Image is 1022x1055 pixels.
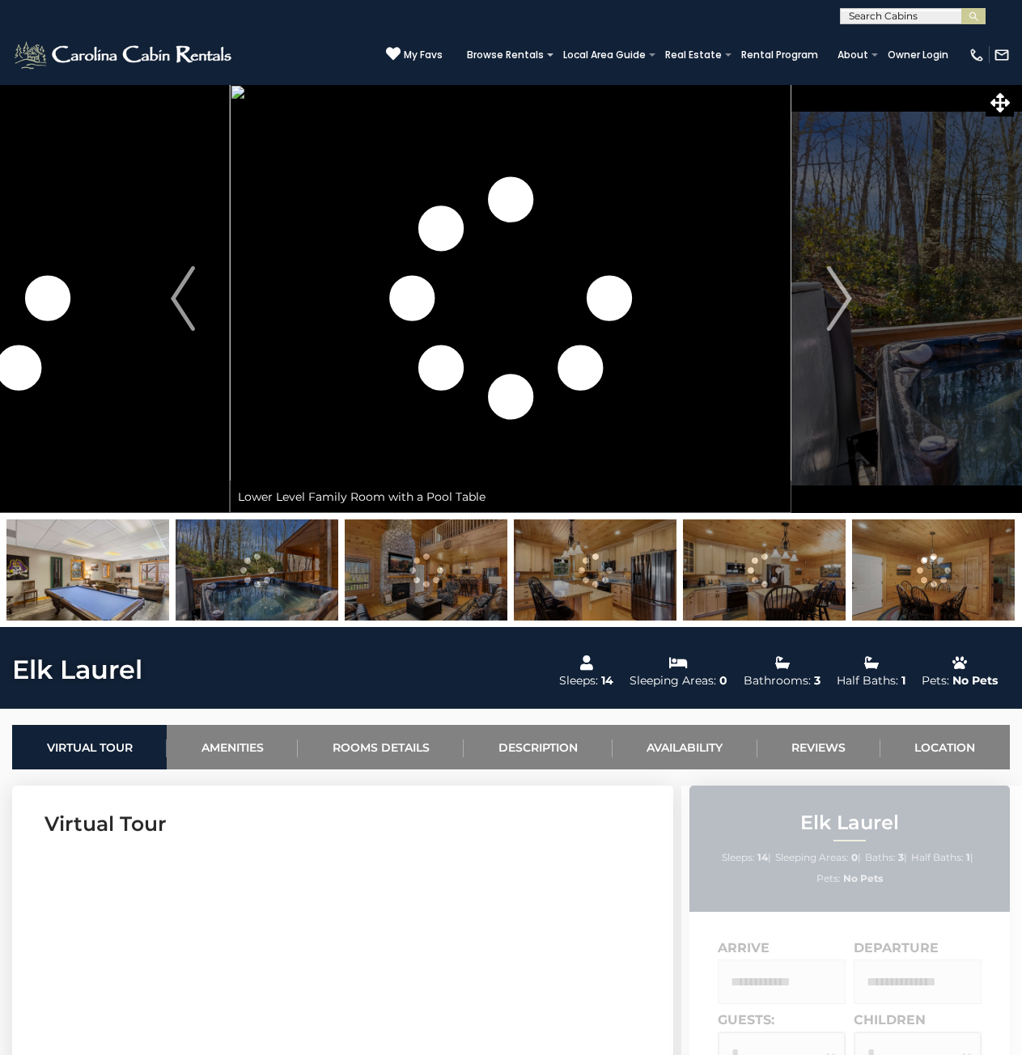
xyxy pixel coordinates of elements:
a: Description [464,725,612,769]
img: arrow [827,266,851,331]
a: Real Estate [657,44,730,66]
a: Browse Rentals [459,44,552,66]
a: Owner Login [880,44,956,66]
a: Availability [613,725,757,769]
button: Next [792,84,887,513]
img: 166055362 [852,519,1015,621]
div: Lower Level Family Room with a Pool Table [230,481,791,513]
a: Virtual Tour [12,725,167,769]
a: Local Area Guide [555,44,654,66]
img: mail-regular-white.png [994,47,1010,63]
img: arrow [171,266,195,331]
a: Rental Program [733,44,826,66]
img: 166055382 [6,519,169,621]
img: 166055388 [176,519,338,621]
img: 166055361 [683,519,846,621]
img: White-1-2.png [12,39,236,71]
h3: Virtual Tour [45,810,641,838]
button: Previous [135,84,230,513]
span: My Favs [404,48,443,62]
a: Reviews [757,725,880,769]
a: Rooms Details [298,725,464,769]
img: 166055360 [514,519,676,621]
img: 166055359 [345,519,507,621]
a: My Favs [386,46,443,63]
img: phone-regular-white.png [969,47,985,63]
a: Amenities [167,725,298,769]
a: Location [880,725,1010,769]
a: About [829,44,876,66]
